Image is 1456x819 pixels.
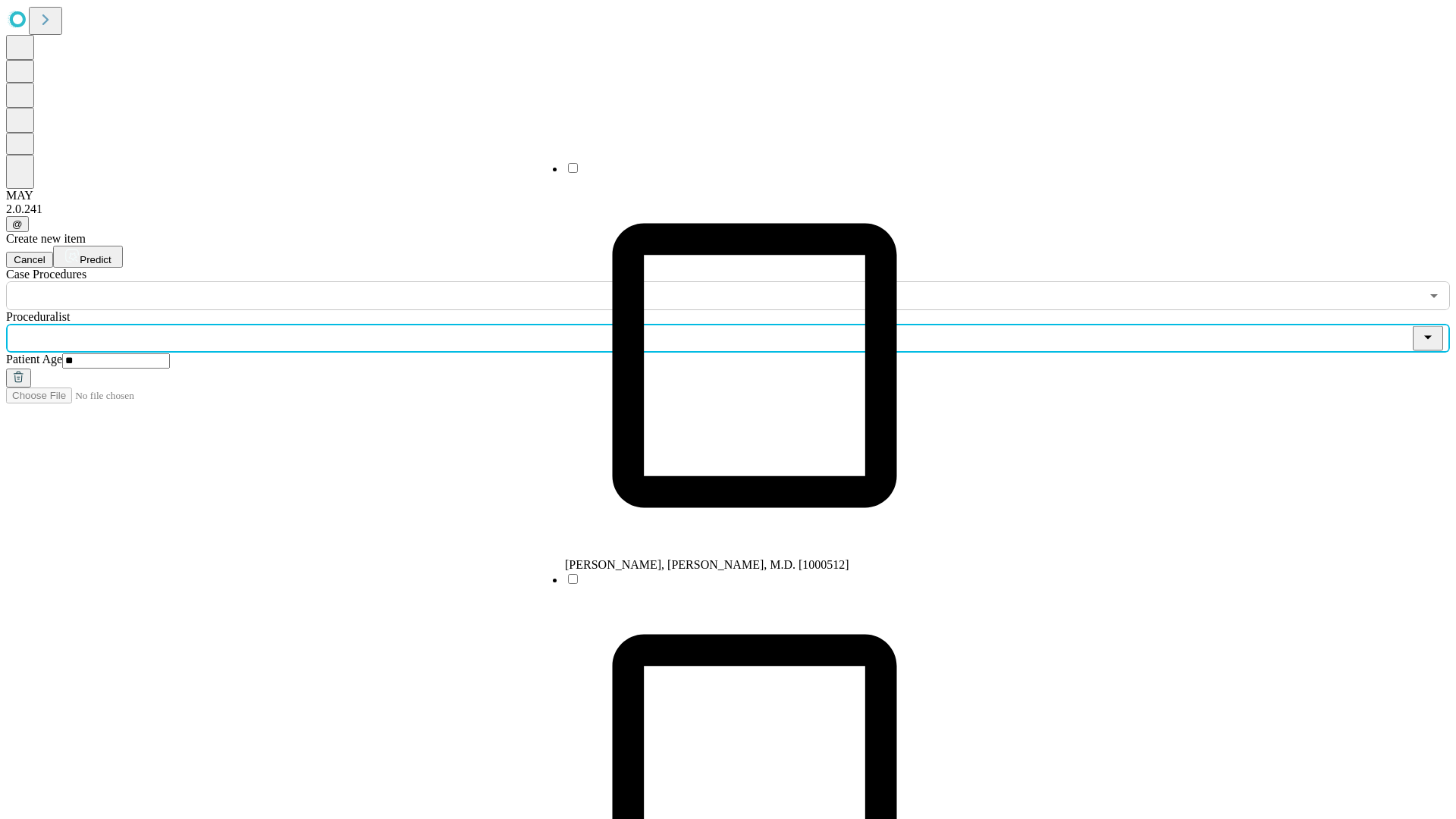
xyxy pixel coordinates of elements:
[6,216,29,232] button: @
[1423,285,1445,306] button: Open
[6,202,1450,216] div: 2.0.241
[14,254,45,265] span: Cancel
[565,558,849,571] span: [PERSON_NAME], [PERSON_NAME], M.D. [1000512]
[6,353,62,366] span: Patient Age
[80,254,111,265] span: Predict
[6,252,53,268] button: Cancel
[6,268,86,281] span: Scheduled Procedure
[53,246,123,268] button: Predict
[12,218,23,230] span: @
[6,232,86,245] span: Create new item
[6,310,70,323] span: Proceduralist
[6,189,1450,202] div: MAY
[1413,326,1443,351] button: Close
